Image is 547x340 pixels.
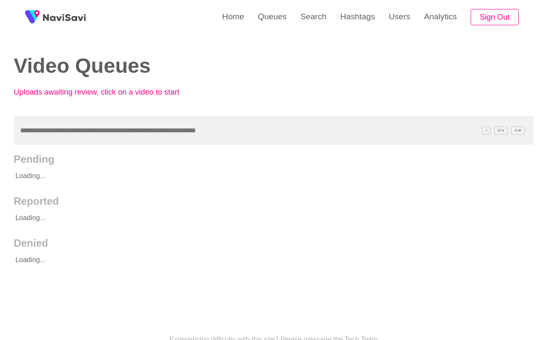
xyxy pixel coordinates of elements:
h2: Denied [14,237,533,249]
p: Loading... [14,165,481,187]
img: fireSpot [21,6,43,28]
h2: Pending [14,153,533,165]
span: C^K [511,126,525,134]
span: / [482,126,490,134]
span: C^J [494,126,508,134]
p: Uploads awaiting review, click on a video to start [14,88,202,97]
button: Sign Out [471,9,519,26]
img: fireSpot [43,13,86,21]
h2: Reported [14,195,533,207]
p: Loading... [14,207,481,229]
p: Loading... [14,249,481,271]
h2: Video Queues [14,55,261,78]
